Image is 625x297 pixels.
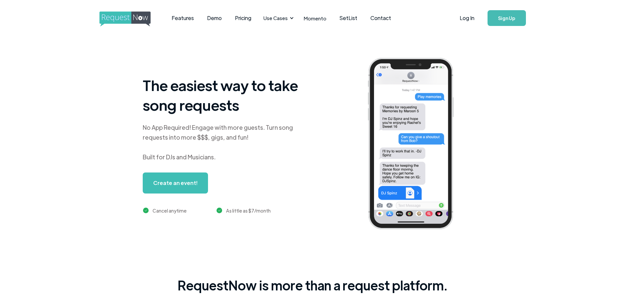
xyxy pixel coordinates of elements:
img: green checkmark [143,208,149,213]
a: Pricing [228,8,258,28]
div: As little as $7/month [226,207,271,215]
div: Use Cases [263,14,288,22]
img: green checkmark [217,208,222,213]
a: Features [165,8,200,28]
a: Create an event! [143,172,208,194]
a: Sign Up [488,10,526,26]
img: requestnow logo [99,11,163,27]
a: SetList [333,8,364,28]
h1: The easiest way to take song requests [143,75,307,115]
div: Use Cases [260,8,296,28]
a: Momento [297,9,333,28]
div: Cancel anytime [153,207,187,215]
a: Contact [364,8,398,28]
a: Demo [200,8,228,28]
div: No App Required! Engage with more guests. Turn song requests into more $$$, gigs, and fun! Built ... [143,123,307,162]
a: home [99,11,149,25]
img: iphone screenshot [360,53,471,236]
a: Log In [453,7,481,30]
